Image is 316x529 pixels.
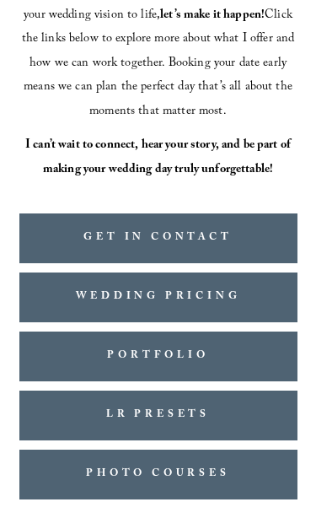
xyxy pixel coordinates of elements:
a: GET IN CONTACT [19,213,297,263]
a: PHOTO COURSES [19,450,297,499]
a: WEDDING PRICING [19,273,297,322]
strong: let’s make it happen! [160,6,265,26]
a: LR PRESETS [19,391,297,440]
a: PORTFOLIO [19,332,297,381]
strong: I can’t wait to connect, hear your story, and be part of making your wedding day truly unforgetta... [25,136,293,181]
